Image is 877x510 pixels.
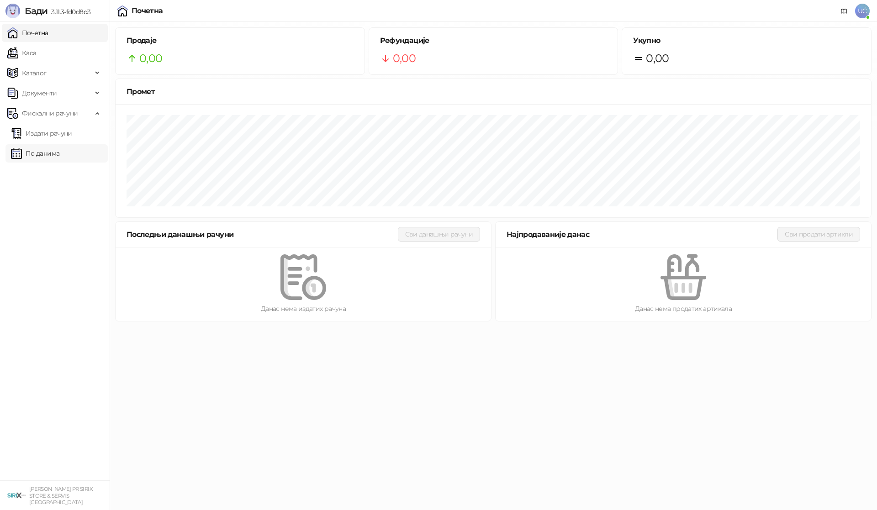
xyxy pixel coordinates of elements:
img: Logo [5,4,20,18]
span: 0,00 [646,50,669,67]
span: Бади [25,5,48,16]
div: Данас нема продатих артикала [510,304,856,314]
a: По данима [11,144,59,163]
div: Почетна [132,7,163,15]
span: UĆ [855,4,870,18]
span: Документи [22,84,57,102]
span: 0,00 [393,50,416,67]
div: Промет [127,86,860,97]
span: 3.11.3-fd0d8d3 [48,8,90,16]
a: Издати рачуни [11,124,72,142]
img: 64x64-companyLogo-cb9a1907-c9b0-4601-bb5e-5084e694c383.png [7,486,26,505]
span: Фискални рачуни [22,104,78,122]
small: [PERSON_NAME] PR SIRIX STORE & SERVIS [GEOGRAPHIC_DATA] [29,486,93,505]
div: Данас нема издатих рачуна [130,304,476,314]
h5: Укупно [633,35,860,46]
button: Сви продати артикли [777,227,860,242]
span: 0,00 [139,50,162,67]
button: Сви данашњи рачуни [398,227,480,242]
a: Почетна [7,24,48,42]
span: Каталог [22,64,47,82]
a: Каса [7,44,36,62]
div: Последњи данашњи рачуни [127,229,398,240]
a: Документација [837,4,851,18]
div: Најпродаваније данас [507,229,777,240]
h5: Продаје [127,35,354,46]
h5: Рефундације [380,35,607,46]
